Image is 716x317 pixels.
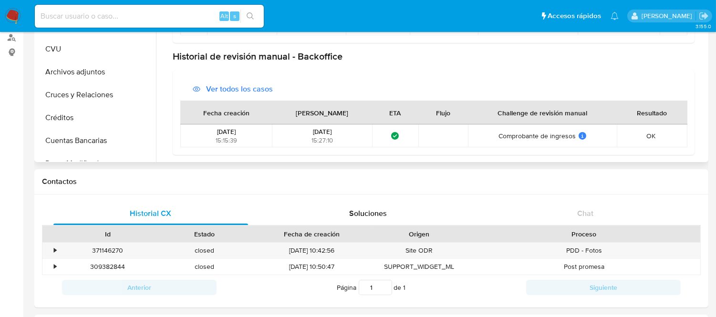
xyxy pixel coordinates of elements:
span: 1 [404,283,406,292]
button: Siguiente [526,280,681,295]
div: [DATE] 10:42:56 [253,243,371,258]
button: Datos Modificados [37,152,156,175]
a: Notificaciones [611,12,619,20]
div: 309382844 [59,259,156,275]
div: SUPPORT_WIDGET_ML [371,259,467,275]
div: • [54,262,56,271]
div: Proceso [474,229,694,239]
span: Historial CX [130,208,171,219]
p: zoe.breuer@mercadolibre.com [642,11,695,20]
button: CVU [37,38,156,61]
div: Id [66,229,149,239]
span: Accesos rápidos [548,11,601,21]
span: Soluciones [349,208,387,219]
button: Cuentas Bancarias [37,129,156,152]
div: Estado [163,229,246,239]
span: Alt [220,11,228,20]
div: 371146270 [59,243,156,258]
span: s [233,11,236,20]
span: Chat [577,208,593,219]
button: Anterior [62,280,217,295]
button: Cruces y Relaciones [37,83,156,106]
button: Archivos adjuntos [37,61,156,83]
a: Salir [699,11,709,21]
div: closed [156,243,253,258]
div: Fecha de creación [259,229,364,239]
input: Buscar usuario o caso... [35,10,264,22]
div: closed [156,259,253,275]
div: Origen [377,229,461,239]
div: [DATE] 10:50:47 [253,259,371,275]
div: Post promesa [467,259,700,275]
div: PDD - Fotos [467,243,700,258]
h1: Contactos [42,177,701,186]
div: Site ODR [371,243,467,258]
button: Créditos [37,106,156,129]
div: • [54,246,56,255]
span: Página de [337,280,406,295]
button: search-icon [240,10,260,23]
span: 3.155.0 [695,22,711,30]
